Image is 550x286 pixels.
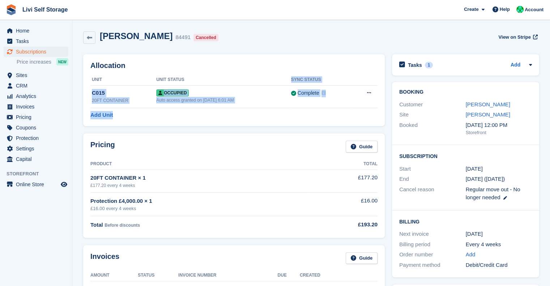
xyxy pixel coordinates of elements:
[16,47,59,57] span: Subscriptions
[92,97,156,104] div: 20FT CONTAINER
[16,112,59,122] span: Pricing
[105,223,140,228] span: Before discounts
[425,62,433,68] div: 1
[399,152,532,159] h2: Subscription
[56,58,68,65] div: NEW
[291,74,351,86] th: Sync Status
[90,74,156,86] th: Unit
[399,101,466,109] div: Customer
[399,218,532,225] h2: Billing
[308,158,378,170] th: Total
[466,101,510,107] a: [PERSON_NAME]
[90,205,308,212] div: £16.00 every 4 weeks
[466,165,483,173] time: 2025-05-13 00:00:00 UTC
[90,182,308,189] div: £177.20 every 4 weeks
[90,222,103,228] span: Total
[90,197,308,205] div: Protection £4,000.00 × 1
[16,26,59,36] span: Home
[4,26,68,36] a: menu
[495,31,539,43] a: View on Stripe
[466,129,532,136] div: Storefront
[399,240,466,249] div: Billing period
[92,89,156,97] div: C015
[4,81,68,91] a: menu
[4,102,68,112] a: menu
[466,111,510,118] a: [PERSON_NAME]
[277,270,299,281] th: Due
[17,58,68,66] a: Price increases NEW
[178,270,277,281] th: Invoice Number
[466,261,532,269] div: Debit/Credit Card
[17,59,51,65] span: Price increases
[308,193,378,216] td: £16.00
[16,133,59,143] span: Protection
[399,261,466,269] div: Payment method
[466,176,505,182] span: [DATE] ([DATE])
[4,133,68,143] a: menu
[4,91,68,101] a: menu
[4,123,68,133] a: menu
[16,70,59,80] span: Sites
[399,251,466,259] div: Order number
[498,34,530,41] span: View on Stripe
[511,61,520,69] a: Add
[466,186,520,201] span: Regular move out - No longer needed
[4,154,68,164] a: menu
[308,170,378,192] td: £177.20
[399,230,466,238] div: Next invoice
[321,91,326,95] img: icon-info-grey-7440780725fd019a000dd9b08b2336e03edf1995a4989e88bcd33f0948082b44.svg
[4,36,68,46] a: menu
[525,6,543,13] span: Account
[399,89,532,95] h2: Booking
[16,179,59,189] span: Online Store
[308,221,378,229] div: £193.20
[16,154,59,164] span: Capital
[7,170,72,178] span: Storefront
[4,179,68,189] a: menu
[399,185,466,202] div: Cancel reason
[399,111,466,119] div: Site
[4,47,68,57] a: menu
[466,251,476,259] a: Add
[300,270,378,281] th: Created
[4,70,68,80] a: menu
[346,252,378,264] a: Guide
[90,270,138,281] th: Amount
[90,61,378,70] h2: Allocation
[20,4,71,16] a: Livi Self Storage
[298,89,319,97] div: Complete
[90,111,113,119] a: Add Unit
[156,97,291,103] div: Auto access granted on [DATE] 6:01 AM
[156,74,291,86] th: Unit Status
[516,6,524,13] img: Joe Robertson
[16,102,59,112] span: Invoices
[466,121,532,129] div: [DATE] 12:00 PM
[466,240,532,249] div: Every 4 weeks
[464,6,478,13] span: Create
[399,121,466,136] div: Booked
[90,174,308,182] div: 20FT CONTAINER × 1
[60,180,68,189] a: Preview store
[4,112,68,122] a: menu
[90,252,119,264] h2: Invoices
[16,91,59,101] span: Analytics
[399,175,466,183] div: End
[16,144,59,154] span: Settings
[408,62,422,68] h2: Tasks
[175,33,191,42] div: 84491
[16,123,59,133] span: Coupons
[90,158,308,170] th: Product
[156,89,189,97] span: Occupied
[4,144,68,154] a: menu
[16,36,59,46] span: Tasks
[399,165,466,173] div: Start
[100,31,172,41] h2: [PERSON_NAME]
[346,141,378,153] a: Guide
[6,4,17,15] img: stora-icon-8386f47178a22dfd0bd8f6a31ec36ba5ce8667c1dd55bd0f319d3a0aa187defe.svg
[16,81,59,91] span: CRM
[466,230,532,238] div: [DATE]
[138,270,178,281] th: Status
[500,6,510,13] span: Help
[90,141,115,153] h2: Pricing
[193,34,218,41] div: Cancelled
